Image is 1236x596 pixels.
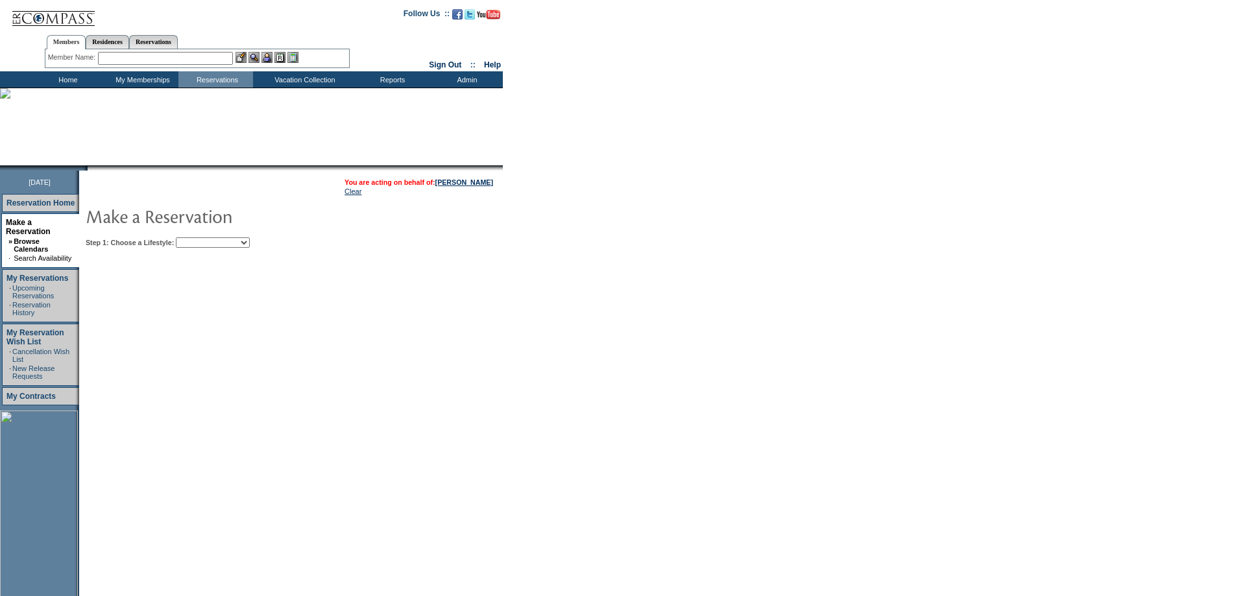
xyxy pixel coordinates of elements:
td: Admin [428,71,503,88]
td: · [9,364,11,380]
a: My Reservations [6,274,68,283]
img: Become our fan on Facebook [452,9,463,19]
td: Reservations [178,71,253,88]
span: You are acting on behalf of: [345,178,493,186]
img: pgTtlMakeReservation.gif [86,203,345,229]
img: promoShadowLeftCorner.gif [83,165,88,171]
a: Help [484,60,501,69]
a: Reservation History [12,301,51,316]
img: View [248,52,260,63]
a: New Release Requests [12,364,55,380]
a: Make a Reservation [6,218,51,236]
td: · [8,254,12,262]
td: · [9,348,11,363]
td: · [9,301,11,316]
b: » [8,237,12,245]
a: Sign Out [429,60,461,69]
td: Reports [354,71,428,88]
b: Step 1: Choose a Lifestyle: [86,239,174,246]
a: Members [47,35,86,49]
img: Reservations [274,52,285,63]
td: My Memberships [104,71,178,88]
div: Member Name: [48,52,98,63]
a: Residences [86,35,129,49]
td: Vacation Collection [253,71,354,88]
a: Subscribe to our YouTube Channel [477,13,500,21]
a: My Reservation Wish List [6,328,64,346]
a: Upcoming Reservations [12,284,54,300]
img: b_edit.gif [236,52,247,63]
a: My Contracts [6,392,56,401]
img: Impersonate [261,52,273,63]
a: [PERSON_NAME] [435,178,493,186]
a: Follow us on Twitter [465,13,475,21]
a: Reservations [129,35,178,49]
td: Follow Us :: [404,8,450,23]
a: Browse Calendars [14,237,48,253]
a: Search Availability [14,254,71,262]
a: Become our fan on Facebook [452,13,463,21]
a: Reservation Home [6,198,75,208]
a: Cancellation Wish List [12,348,69,363]
span: :: [470,60,476,69]
td: Home [29,71,104,88]
img: Follow us on Twitter [465,9,475,19]
img: blank.gif [88,165,89,171]
a: Clear [345,187,361,195]
span: [DATE] [29,178,51,186]
img: Subscribe to our YouTube Channel [477,10,500,19]
td: · [9,284,11,300]
img: b_calculator.gif [287,52,298,63]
